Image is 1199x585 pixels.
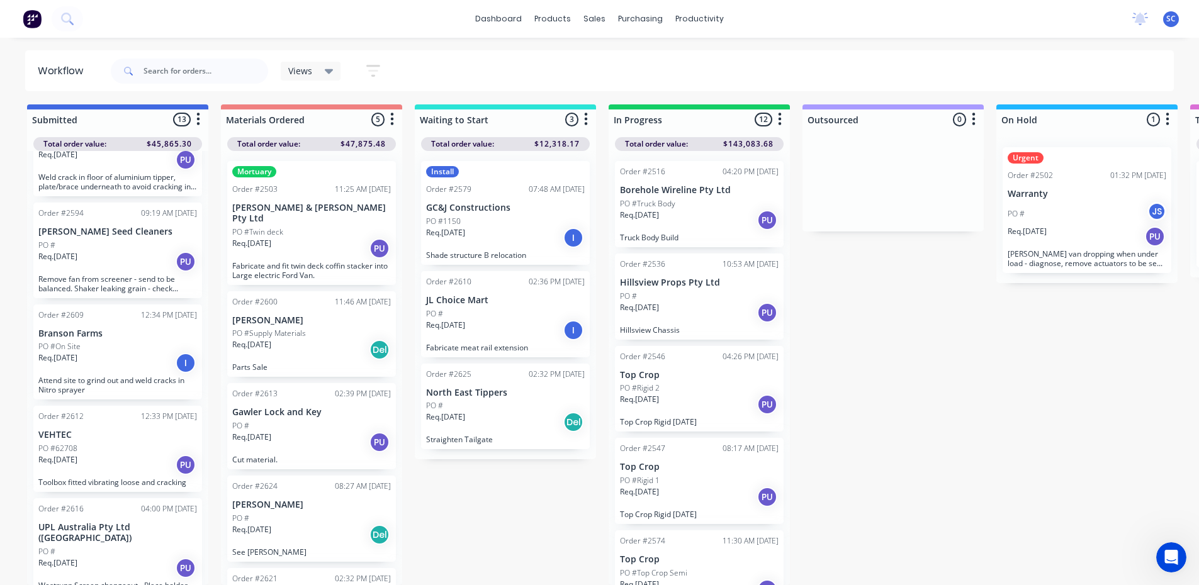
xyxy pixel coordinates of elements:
div: sales [577,9,612,28]
span: Total order value: [237,138,300,150]
p: Req. [DATE] [232,339,271,350]
p: Straighten Tailgate [426,435,585,444]
div: Del [369,340,390,360]
div: Order #2547 [620,443,665,454]
img: Factory [23,9,42,28]
div: Order #261302:39 PM [DATE]Gawler Lock and KeyPO #Req.[DATE]PUCut material. [227,383,396,469]
p: Shade structure B relocation [426,250,585,260]
p: Remove fan from screener - send to be balanced. Shaker leaking grain - check chutes for wear. Ele... [38,274,197,293]
iframe: Intercom live chat [1156,542,1186,572]
p: Req. [DATE] [426,320,465,331]
p: Hillsview Chassis [620,325,779,335]
div: Order #260912:34 PM [DATE]Branson FarmsPO #On SiteReq.[DATE]IAttend site to grind out and weld cr... [33,304,202,400]
div: Mortuary [232,166,276,177]
p: Req. [DATE] [232,524,271,535]
p: Req. [DATE] [426,227,465,238]
div: 10:53 AM [DATE] [723,259,779,270]
p: Warranty [1008,189,1166,199]
div: MortuaryOrder #250311:25 AM [DATE][PERSON_NAME] & [PERSON_NAME] Pty LtdPO #Twin deckReq.[DATE]PUF... [227,161,396,285]
p: Attend site to grind out and weld cracks in Nitro sprayer [38,376,197,394]
p: PO #Truck Body [620,198,675,209]
div: Order #259409:19 AM [DATE][PERSON_NAME] Seed CleanersPO #Req.[DATE]PURemove fan from screener - s... [33,203,202,298]
span: $47,875.48 [341,138,386,150]
p: [PERSON_NAME] [232,499,391,510]
p: JL Choice Mart [426,295,585,306]
div: PU [176,558,196,578]
p: North East Tippers [426,387,585,398]
p: PO #Rigid 1 [620,475,660,486]
div: PU [757,210,777,230]
div: Order #2503 [232,184,278,195]
p: Req. [DATE] [620,486,659,498]
span: $45,865.30 [147,138,192,150]
div: Order #260011:46 AM [DATE][PERSON_NAME]PO #Supply MaterialsReq.[DATE]DelParts Sale [227,291,396,377]
div: Order #2613 [232,388,278,399]
p: [PERSON_NAME] [232,315,391,326]
div: Order #2616 [38,503,84,515]
div: Workflow [38,64,89,79]
div: purchasing [612,9,669,28]
div: Order #254604:26 PM [DATE]Top CropPO #Rigid 2Req.[DATE]PUTop Crop Rigid [DATE] [615,346,784,432]
span: Total order value: [43,138,106,150]
span: $12,318.17 [534,138,580,150]
p: Weld crack in floor of aluminium tipper, plate/brace underneath to avoid cracking in future. Floo... [38,172,197,191]
div: Order #251604:20 PM [DATE]Borehole Wireline Pty LtdPO #Truck BodyReq.[DATE]PUTruck Body Build [615,161,784,247]
p: VEHTEC [38,430,197,440]
p: Req. [DATE] [620,209,659,221]
div: Order #2621 [232,573,278,584]
div: UrgentOrder #250201:32 PM [DATE]WarrantyPO #JSReq.[DATE]PU[PERSON_NAME] van dropping when under l... [1003,147,1171,273]
p: PO # [38,546,55,557]
div: Order #2600 [232,296,278,308]
div: PU [176,150,196,170]
div: 11:46 AM [DATE] [335,296,391,308]
p: Top Crop Rigid [DATE] [620,417,779,426]
p: Hillsview Props Pty Ltd [620,277,779,288]
input: Search for orders... [144,58,268,84]
div: 08:17 AM [DATE] [723,443,779,454]
div: Order #262408:27 AM [DATE][PERSON_NAME]PO #Req.[DATE]DelSee [PERSON_NAME] [227,476,396,562]
div: I [563,320,583,340]
span: Total order value: [625,138,688,150]
p: See [PERSON_NAME] [232,547,391,557]
div: productivity [669,9,730,28]
div: Order #261002:36 PM [DATE]JL Choice MartPO #Req.[DATE]IFabricate meat rail extension [421,271,590,357]
div: Del [563,412,583,432]
div: PU [757,303,777,323]
div: I [563,228,583,248]
p: PO # [232,420,249,432]
p: UPL Australia Pty Ltd ([GEOGRAPHIC_DATA]) [38,522,197,543]
p: Req. [DATE] [38,352,77,364]
div: Order #2536 [620,259,665,270]
div: Order #2610 [426,276,471,287]
p: Req. [DATE] [38,454,77,465]
p: PO #On Site [38,341,81,352]
span: Views [288,64,312,77]
p: Req. [DATE] [620,302,659,313]
p: Req. [DATE] [620,394,659,405]
div: Order #2579 [426,184,471,195]
p: PO #1150 [426,216,461,227]
p: PO #Supply Materials [232,328,306,339]
div: 11:30 AM [DATE] [723,535,779,547]
p: PO #Top Crop Semi [620,567,687,579]
div: Order #2516 [620,166,665,177]
div: 04:26 PM [DATE] [723,351,779,362]
div: 02:39 PM [DATE] [335,388,391,399]
p: Top Crop [620,554,779,565]
div: 07:48 AM [DATE] [529,184,585,195]
p: [PERSON_NAME] & [PERSON_NAME] Pty Ltd [232,203,391,224]
p: Top Crop Rigid [DATE] [620,510,779,519]
p: Truck Body Build [620,233,779,242]
div: PU [369,238,390,259]
p: Req. [DATE] [38,149,77,160]
p: PO # [620,291,637,302]
div: Order #2594 [38,208,84,219]
div: PU [369,432,390,452]
div: Order #253610:53 AM [DATE]Hillsview Props Pty LtdPO #Req.[DATE]PUHillsview Chassis [615,253,784,340]
div: Order #2612 [38,411,84,422]
div: Urgent [1008,152,1044,164]
p: Fabricate and fit twin deck coffin stacker into Large electric Ford Van. [232,261,391,280]
p: PO # [426,400,443,411]
div: 04:00 PM [DATE] [141,503,197,515]
span: SC [1166,13,1176,25]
